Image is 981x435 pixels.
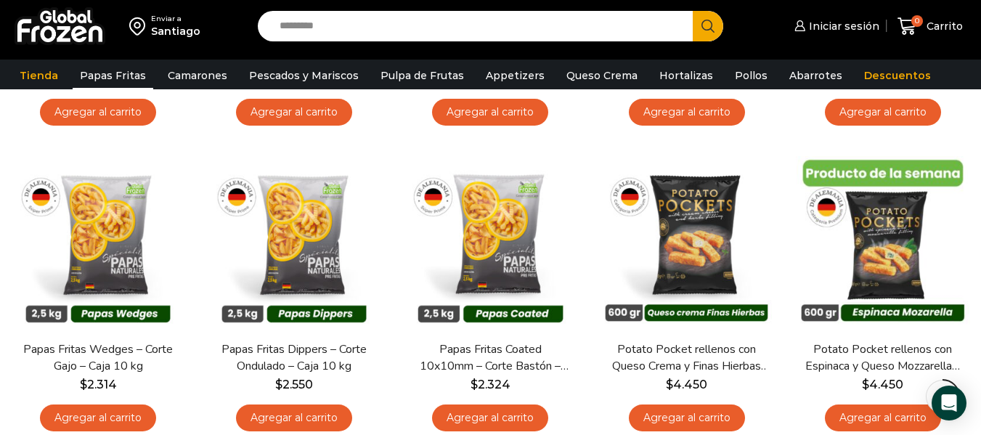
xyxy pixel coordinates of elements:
a: Agregar al carrito: “Papas Fritas Crinkle - Corte Acordeón - Caja 10 kg” [629,99,745,126]
a: Agregar al carrito: “Papas Fritas 7x7mm - Corte Bastón - Caja 10 kg” [236,99,352,126]
a: Hortalizas [652,62,720,89]
span: $ [275,378,282,391]
a: Camarones [160,62,235,89]
a: Iniciar sesión [791,12,879,41]
a: Agregar al carrito: “Potato Pocket rellenos con Espinaca y Queso Mozzarella - Caja 8.4 kg” [825,404,941,431]
a: Agregar al carrito: “Papas Fritas Wedges – Corte Gajo - Caja 10 kg” [40,404,156,431]
a: Papas Fritas Dippers – Corte Ondulado – Caja 10 kg [216,341,373,375]
a: Abarrotes [782,62,850,89]
a: Papas Fritas [73,62,153,89]
img: address-field-icon.svg [129,14,151,38]
span: $ [862,378,869,391]
div: Enviar a [151,14,200,24]
a: Appetizers [479,62,552,89]
a: Papas Fritas Wedges – Corte Gajo – Caja 10 kg [20,341,176,375]
a: Pescados y Mariscos [242,62,366,89]
a: Agregar al carrito: “Potato Pocket rellenos con Queso Crema y Finas Hierbas - Caja 8.4 kg” [629,404,745,431]
bdi: 4.450 [862,378,903,391]
span: Iniciar sesión [805,19,879,33]
span: Carrito [923,19,963,33]
bdi: 2.314 [80,378,117,391]
bdi: 2.550 [275,378,313,391]
a: Potato Pocket rellenos con Espinaca y Queso Mozzarella – Caja 8.4 kg [805,341,961,375]
a: Descuentos [857,62,938,89]
div: Santiago [151,24,200,38]
a: Potato Pocket rellenos con Queso Crema y Finas Hierbas – Caja 8.4 kg [608,341,765,375]
span: $ [666,378,673,391]
span: 0 [911,15,923,27]
a: Agregar al carrito: “Papas Fritas 13x13mm - Formato 1 kg - Caja 10 kg” [825,99,941,126]
bdi: 2.324 [471,378,510,391]
a: Agregar al carrito: “Papas Fritas Dippers - Corte Ondulado - Caja 10 kg” [236,404,352,431]
span: $ [80,378,87,391]
a: Papas Fritas Coated 10x10mm – Corte Bastón – Caja 10 kg [412,341,569,375]
a: Queso Crema [559,62,645,89]
a: Tienda [12,62,65,89]
a: Pollos [728,62,775,89]
bdi: 4.450 [666,378,707,391]
a: Agregar al carrito: “Papas Fritas 10x10mm - Corte Bastón - Caja 10 kg” [432,99,548,126]
a: Agregar al carrito: “Papas Fritas Coated 10x10mm - Corte Bastón - Caja 10 kg” [432,404,548,431]
a: 0 Carrito [894,9,966,44]
a: Pulpa de Frutas [373,62,471,89]
div: Open Intercom Messenger [932,386,966,420]
span: $ [471,378,478,391]
button: Search button [693,11,723,41]
a: Agregar al carrito: “Papas Fritas 13x13mm - Formato 2,5 kg - Caja 10 kg” [40,99,156,126]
